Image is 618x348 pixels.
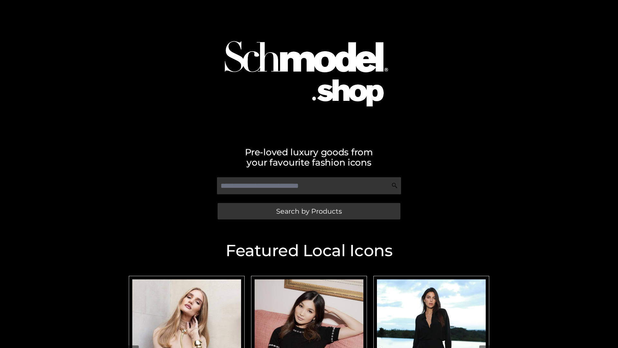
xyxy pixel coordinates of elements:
h2: Featured Local Icons​ [126,243,492,259]
a: Search by Products [218,203,400,219]
h2: Pre-loved luxury goods from your favourite fashion icons [126,147,492,168]
span: Search by Products [276,208,342,215]
img: Search Icon [391,182,398,189]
